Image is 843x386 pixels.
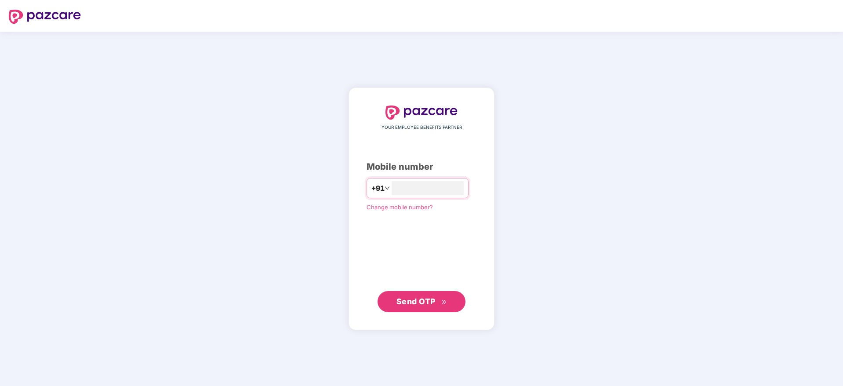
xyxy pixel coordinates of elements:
[396,297,436,306] span: Send OTP
[441,299,447,305] span: double-right
[367,204,433,211] a: Change mobile number?
[367,160,476,174] div: Mobile number
[385,106,458,120] img: logo
[385,186,390,191] span: down
[382,124,462,131] span: YOUR EMPLOYEE BENEFITS PARTNER
[9,10,81,24] img: logo
[371,183,385,194] span: +91
[378,291,465,312] button: Send OTPdouble-right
